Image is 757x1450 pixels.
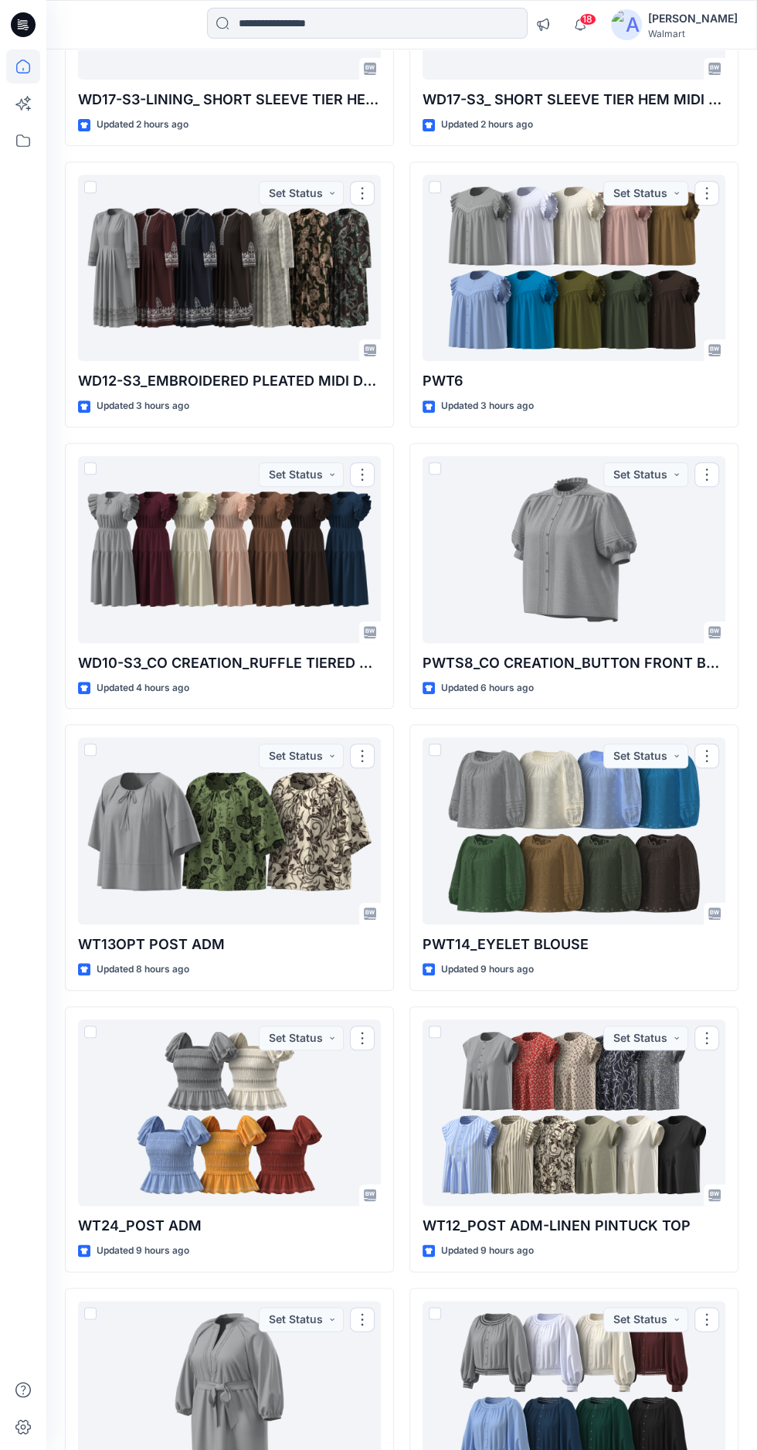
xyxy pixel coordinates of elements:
[97,117,188,133] p: Updated 2 hours ago
[441,117,533,133] p: Updated 2 hours ago
[441,1243,534,1259] p: Updated 9 hours ago
[579,13,596,26] span: 18
[423,456,725,643] a: PWTS8_CO CREATION_BUTTON FRONT BLOUSE
[423,1215,725,1237] p: WT12_POST ADM-LINEN PINTUCK TOP
[441,962,534,978] p: Updated 9 hours ago
[78,456,381,643] a: WD10-S3_CO CREATION_RUFFLE TIERED MIDI DRESS
[97,398,189,414] p: Updated 3 hours ago
[97,1243,189,1259] p: Updated 9 hours ago
[78,1215,381,1237] p: WT24_POST ADM
[648,9,738,28] div: [PERSON_NAME]
[423,370,725,392] p: PWT6
[423,1019,725,1207] a: WT12_POST ADM-LINEN PINTUCK TOP
[423,175,725,362] a: PWT6
[97,962,189,978] p: Updated 8 hours ago
[78,652,381,674] p: WD10-S3_CO CREATION_RUFFLE TIERED MIDI DRESS
[441,398,534,414] p: Updated 3 hours ago
[78,934,381,955] p: WT13OPT POST ADM
[423,737,725,924] a: PWT14_EYELET BLOUSE
[423,89,725,111] p: WD17-S3_ SHORT SLEEVE TIER HEM MIDI DRESS
[78,175,381,362] a: WD12-S3_EMBROIDERED PLEATED MIDI DRESS
[78,89,381,111] p: WD17-S3-LINING_ SHORT SLEEVE TIER HEM MIDI DRESS
[78,737,381,924] a: WT13OPT POST ADM
[441,680,534,696] p: Updated 6 hours ago
[423,934,725,955] p: PWT14_EYELET BLOUSE
[97,680,189,696] p: Updated 4 hours ago
[78,1019,381,1207] a: WT24_POST ADM
[423,652,725,674] p: PWTS8_CO CREATION_BUTTON FRONT BLOUSE
[611,9,642,40] img: avatar
[78,370,381,392] p: WD12-S3_EMBROIDERED PLEATED MIDI DRESS
[648,28,738,39] div: Walmart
